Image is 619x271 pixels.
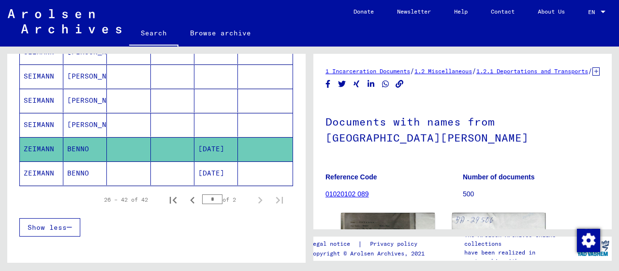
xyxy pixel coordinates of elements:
mat-cell: SEIMANN [20,64,63,88]
button: Share on Xing [352,78,362,90]
a: 01020102 089 [325,190,369,198]
mat-cell: [PERSON_NAME] [63,64,107,88]
a: Search [129,21,178,47]
img: Arolsen_neg.svg [8,9,121,33]
a: Legal notice [309,239,358,249]
button: First page [163,190,183,209]
mat-cell: [DATE] [194,137,238,161]
div: 26 – 42 of 42 [104,195,148,204]
mat-cell: [PERSON_NAME] [63,89,107,112]
mat-cell: ZEIMANN [20,161,63,185]
mat-select-trigger: EN [588,8,595,16]
span: / [472,66,476,75]
button: Share on WhatsApp [381,78,391,90]
p: Copyright © Arolsen Archives, 2021 [309,249,429,258]
mat-cell: [PERSON_NAME] [63,113,107,137]
h1: Documents with names from [GEOGRAPHIC_DATA][PERSON_NAME] [325,99,600,158]
mat-cell: SEIMANN [20,89,63,112]
mat-cell: BENNO [63,137,107,161]
img: yv_logo.png [575,236,611,260]
button: Copy link [395,78,405,90]
p: The Arolsen Archives online collections [464,231,575,248]
mat-cell: BENNO [63,161,107,185]
a: 1 Incarceration Documents [325,67,410,75]
b: Reference Code [325,173,377,181]
button: Previous page [183,190,202,209]
button: Show less [19,218,80,237]
p: have been realized in partnership with [464,248,575,266]
div: | [309,239,429,249]
mat-cell: ZEIMANN [20,137,63,161]
button: Share on Facebook [323,78,333,90]
span: / [588,66,592,75]
span: / [410,66,414,75]
button: Last page [270,190,289,209]
a: Browse archive [178,21,263,45]
button: Next page [251,190,270,209]
a: 1.2.1 Deportations and Transports [476,67,588,75]
button: Share on Twitter [337,78,347,90]
a: Privacy policy [362,239,429,249]
img: Zustimmung ändern [577,229,600,252]
mat-cell: [DATE] [194,161,238,185]
b: Number of documents [463,173,535,181]
div: of 2 [202,195,251,204]
p: 500 [463,189,600,199]
a: 1.2 Miscellaneous [414,67,472,75]
mat-cell: SEIMANN [20,113,63,137]
button: Share on LinkedIn [366,78,376,90]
